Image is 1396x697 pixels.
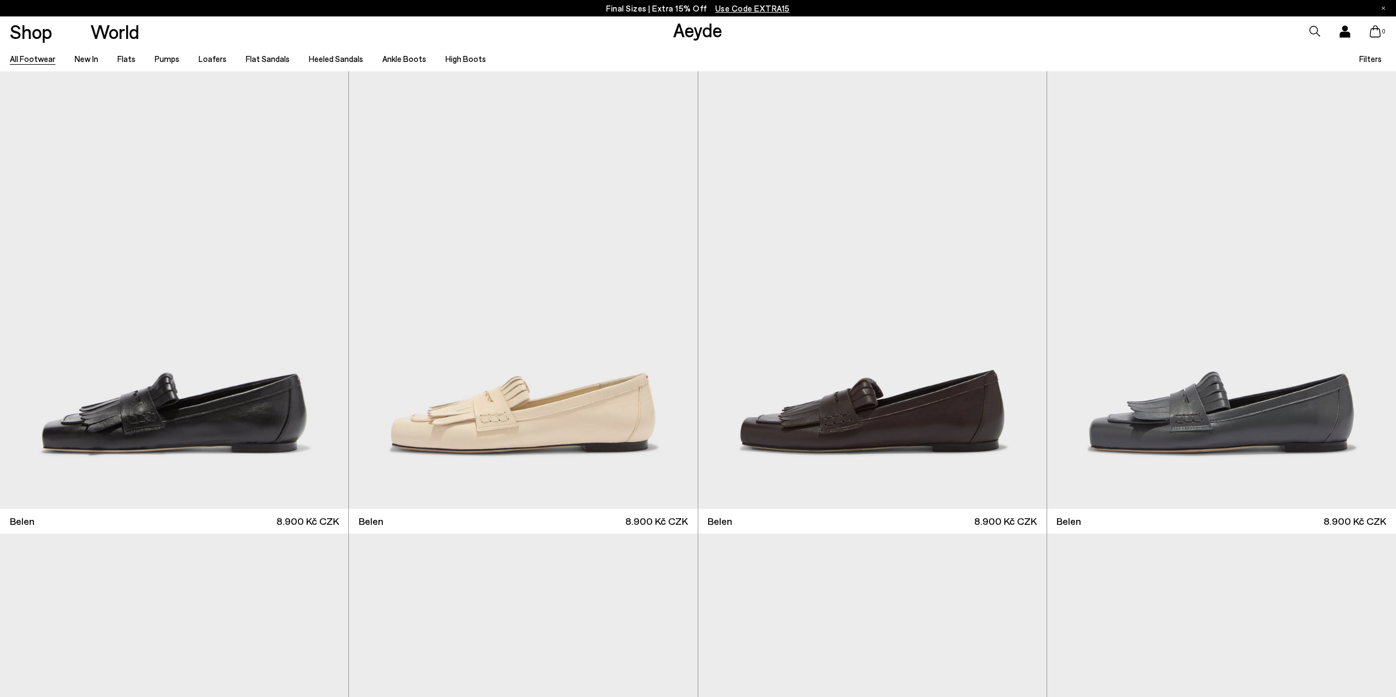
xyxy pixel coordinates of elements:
span: Belen [708,514,732,528]
span: 0 [1381,29,1386,35]
div: 1 / 6 [349,71,698,509]
a: Flat Sandals [246,54,290,64]
a: New In [75,54,98,64]
a: Belen 8.900 Kč CZK [698,509,1047,534]
a: Shop [10,22,52,41]
img: Belen Tassel Loafers [349,71,698,509]
a: High Boots [445,54,486,64]
span: 8.900 Kč CZK [1324,514,1386,528]
a: Pumps [155,54,179,64]
a: Aeyde [673,18,722,41]
a: Ankle Boots [382,54,426,64]
span: Belen [10,514,35,528]
span: Belen [1056,514,1081,528]
a: Loafers [199,54,227,64]
a: Next slide Previous slide [349,71,697,509]
a: All Footwear [10,54,55,64]
a: Belen 8.900 Kč CZK [349,509,697,534]
a: World [91,22,139,41]
img: Belen Tassel Loafers [1047,71,1396,509]
span: Belen [359,514,383,528]
span: Filters [1359,54,1382,64]
a: Belen 8.900 Kč CZK [1047,509,1396,534]
span: Navigate to /collections/ss25-final-sizes [715,3,790,13]
span: 8.900 Kč CZK [625,514,688,528]
img: Belen Tassel Loafers [698,71,1047,509]
a: Heeled Sandals [309,54,363,64]
span: 8.900 Kč CZK [974,514,1037,528]
p: Final Sizes | Extra 15% Off [606,2,790,15]
span: 8.900 Kč CZK [276,514,339,528]
a: 0 [1370,25,1381,37]
a: Flats [117,54,135,64]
